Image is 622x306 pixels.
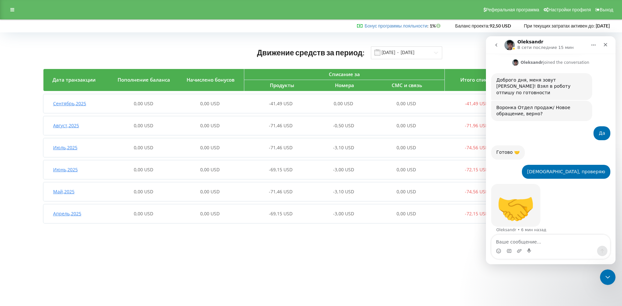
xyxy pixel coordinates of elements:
span: 0,00 USD [397,144,416,151]
span: Выход [600,7,613,12]
span: -0,50 USD [333,122,354,129]
span: 0,00 USD [134,100,153,107]
span: Движение средств за период: [257,48,364,57]
span: -71,46 USD [269,188,293,195]
span: Реферальная программа [486,7,539,12]
span: Июнь , 2025 [53,166,78,173]
span: : [364,23,429,28]
span: Списание за [329,71,360,77]
span: СМС и связь [392,82,422,88]
span: 0,00 USD [134,166,153,173]
strong: 92,50 USD [490,23,511,28]
span: 0,00 USD [200,122,220,129]
span: -72,15 USD [465,166,489,173]
strong: [DATE] [596,23,610,28]
span: 0,00 USD [200,210,220,217]
span: 0,00 USD [397,166,416,173]
span: 0,00 USD [200,144,220,151]
span: 0,00 USD [397,188,416,195]
span: 0,00 USD [134,122,153,129]
span: Дата транзакции [52,76,96,83]
a: Бонус программы лояльности [364,23,427,28]
strong: 1% [430,23,442,28]
span: -69,15 USD [269,210,293,217]
span: -74,56 USD [465,188,489,195]
span: -3,00 USD [333,210,354,217]
span: -41,49 USD [465,100,489,107]
span: Начислено бонусов [187,76,235,83]
span: Июль , 2025 [53,144,77,151]
span: Сентябрь , 2025 [53,100,86,107]
span: -72,15 USD [465,210,489,217]
span: 0,00 USD [334,100,353,107]
span: Пополнение баланса [118,76,170,83]
span: -3,10 USD [333,188,354,195]
span: -71,96 USD [465,122,489,129]
span: 0,00 USD [200,166,220,173]
span: 0,00 USD [397,210,416,217]
span: 0,00 USD [200,100,220,107]
span: Май , 2025 [53,188,75,195]
span: 0,00 USD [397,122,416,129]
span: Август , 2025 [53,122,79,129]
span: -3,10 USD [333,144,354,151]
span: Номера [335,82,354,88]
span: 0,00 USD [200,188,220,195]
span: Настройки профиля [548,7,591,12]
span: -71,46 USD [269,122,293,129]
span: -41,49 USD [269,100,293,107]
span: 0,00 USD [134,144,153,151]
span: 0,00 USD [397,100,416,107]
span: Итого списано [460,76,496,83]
span: Апрель , 2025 [53,210,81,217]
span: -71,46 USD [269,144,293,151]
iframe: Intercom live chat [600,269,616,285]
span: -3,00 USD [333,166,354,173]
iframe: Intercom live chat [486,36,616,264]
span: -74,56 USD [465,144,489,151]
span: При текущих затратах активен до: [524,23,595,28]
span: Продукты [270,82,294,88]
span: 0,00 USD [134,210,153,217]
span: 0,00 USD [134,188,153,195]
span: -69,15 USD [269,166,293,173]
span: Баланс проекта: [455,23,490,28]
